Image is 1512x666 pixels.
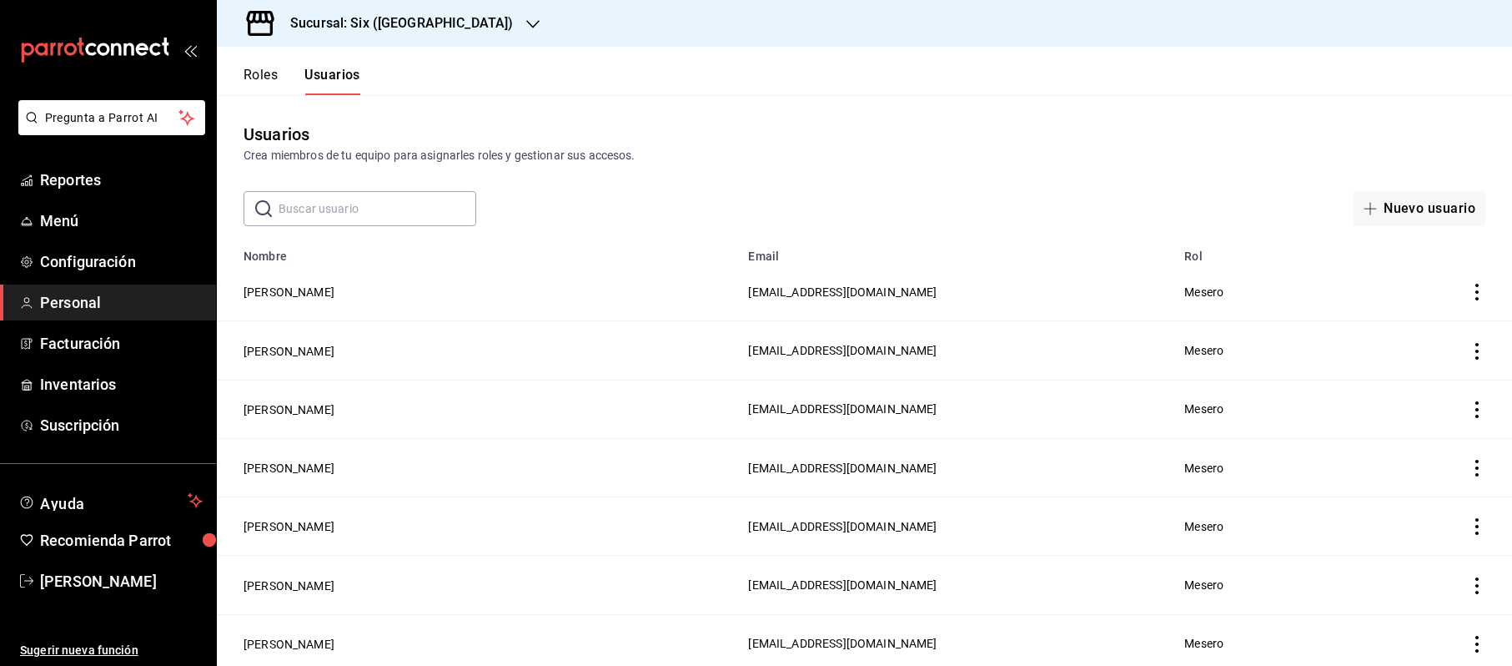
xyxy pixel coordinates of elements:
h3: Sucursal: Six ([GEOGRAPHIC_DATA]) [277,13,513,33]
th: Nombre [217,240,738,263]
span: [EMAIL_ADDRESS][DOMAIN_NAME] [748,344,937,357]
button: [PERSON_NAME] [244,518,334,535]
button: [PERSON_NAME] [244,636,334,653]
button: Pregunta a Parrot AI [18,100,205,135]
div: Crea miembros de tu equipo para asignarles roles y gestionar sus accesos. [244,147,1485,164]
span: Mesero [1184,520,1223,533]
th: Rol [1174,240,1385,263]
button: actions [1469,578,1485,594]
span: [EMAIL_ADDRESS][DOMAIN_NAME] [748,402,937,416]
span: Sugerir nueva función [20,642,203,659]
button: [PERSON_NAME] [244,284,334,300]
span: Configuración [40,250,203,273]
span: Mesero [1184,285,1223,299]
div: Usuarios [244,122,309,147]
button: Usuarios [304,67,360,95]
span: [PERSON_NAME] [40,570,203,593]
span: Pregunta a Parrot AI [45,109,179,127]
span: [EMAIL_ADDRESS][DOMAIN_NAME] [748,285,937,299]
button: [PERSON_NAME] [244,460,334,477]
button: actions [1469,518,1485,535]
span: Suscripción [40,414,203,436]
th: Email [738,240,1174,263]
button: [PERSON_NAME] [244,578,334,594]
span: [EMAIL_ADDRESS][DOMAIN_NAME] [748,637,937,650]
button: actions [1469,284,1485,300]
button: actions [1469,636,1485,653]
button: actions [1469,343,1485,360]
button: Nuevo usuario [1354,191,1485,226]
span: Recomienda Parrot [40,529,203,552]
span: Facturación [40,332,203,355]
button: [PERSON_NAME] [244,401,334,418]
div: navigation tabs [244,67,360,95]
span: [EMAIL_ADDRESS][DOMAIN_NAME] [748,578,937,592]
input: Buscar usuario [279,192,476,225]
span: Mesero [1184,402,1223,416]
span: Menú [40,209,203,232]
span: [EMAIL_ADDRESS][DOMAIN_NAME] [748,520,937,533]
a: Pregunta a Parrot AI [12,121,205,139]
button: open_drawer_menu [183,43,197,57]
span: [EMAIL_ADDRESS][DOMAIN_NAME] [748,462,937,475]
button: actions [1469,401,1485,418]
span: Inventarios [40,373,203,396]
span: Ayuda [40,491,181,511]
span: Mesero [1184,637,1223,650]
span: Mesero [1184,578,1223,592]
span: Mesero [1184,344,1223,357]
span: Mesero [1184,462,1223,475]
button: [PERSON_NAME] [244,343,334,360]
button: Roles [244,67,278,95]
button: actions [1469,460,1485,477]
span: Reportes [40,169,203,191]
span: Personal [40,291,203,314]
